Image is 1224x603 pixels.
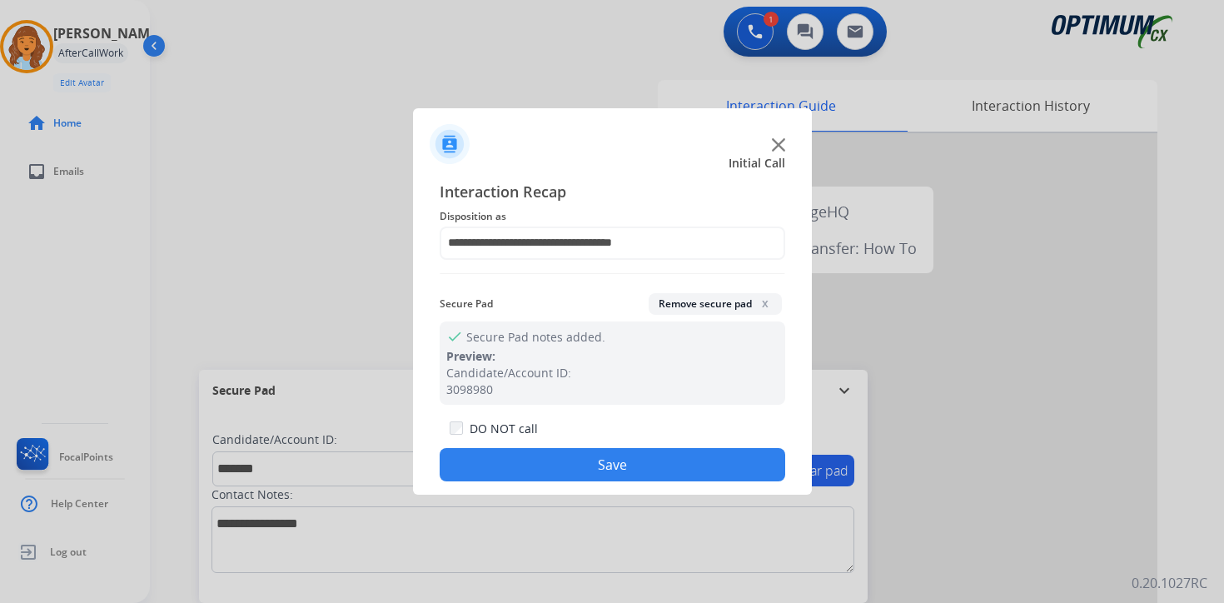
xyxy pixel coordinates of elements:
div: Secure Pad notes added. [440,321,785,405]
img: contact-recap-line.svg [440,273,785,274]
button: Save [440,448,785,481]
button: Remove secure padx [649,293,782,315]
span: Preview: [446,348,495,364]
img: contactIcon [430,124,470,164]
div: Candidate/Account ID: 3098980 [446,365,779,398]
span: Secure Pad [440,294,493,314]
label: DO NOT call [470,421,538,437]
span: Disposition as [440,207,785,227]
mat-icon: check [446,328,460,341]
p: 0.20.1027RC [1132,573,1207,593]
span: Initial Call [729,155,785,172]
span: x [759,297,772,310]
span: Interaction Recap [440,180,785,207]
